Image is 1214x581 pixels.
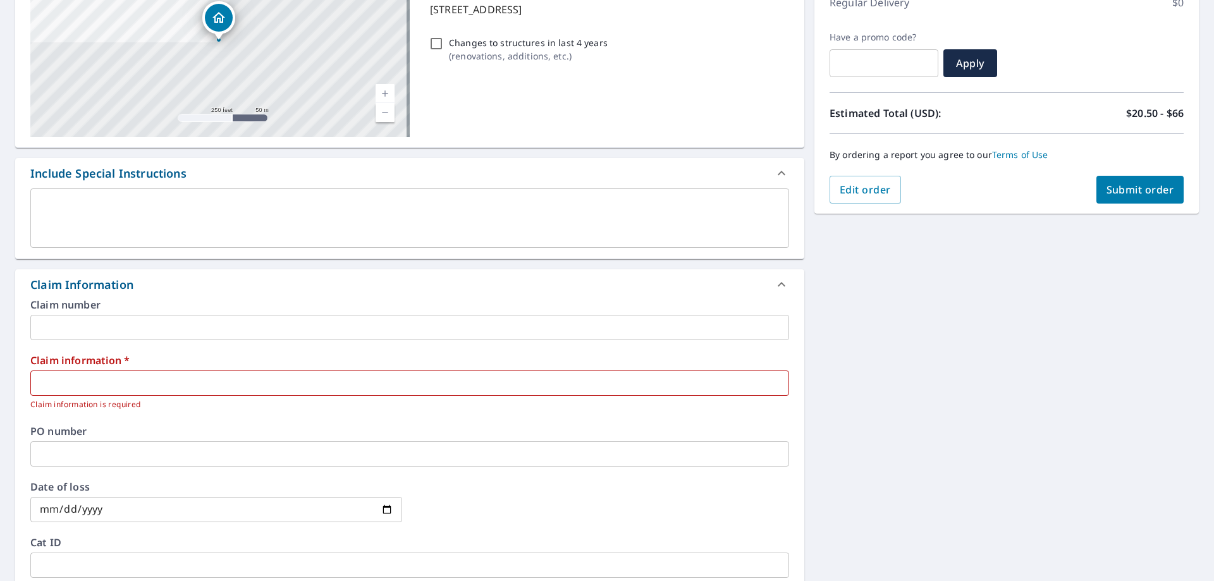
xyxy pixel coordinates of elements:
p: ( renovations, additions, etc. ) [449,49,608,63]
div: Claim Information [15,269,804,300]
span: Edit order [840,183,891,197]
label: Claim information [30,355,789,365]
button: Submit order [1096,176,1184,204]
label: PO number [30,426,789,436]
a: Current Level 17, Zoom Out [376,103,395,122]
button: Edit order [830,176,901,204]
div: Claim Information [30,276,133,293]
p: $20.50 - $66 [1126,106,1184,121]
label: Claim number [30,300,789,310]
div: Include Special Instructions [15,158,804,188]
p: Changes to structures in last 4 years [449,36,608,49]
p: By ordering a report you agree to our [830,149,1184,161]
span: Submit order [1107,183,1174,197]
div: Dropped pin, building 1, Residential property, 20 Country Ct Woodbridge, CT 06525 [202,1,235,40]
label: Have a promo code? [830,32,938,43]
button: Apply [943,49,997,77]
label: Date of loss [30,482,402,492]
a: Terms of Use [992,149,1048,161]
label: Cat ID [30,537,789,547]
p: Estimated Total (USD): [830,106,1007,121]
p: Claim information is required [30,398,780,411]
div: Include Special Instructions [30,165,187,182]
span: Apply [953,56,987,70]
p: [STREET_ADDRESS] [430,2,784,17]
a: Current Level 17, Zoom In [376,84,395,103]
